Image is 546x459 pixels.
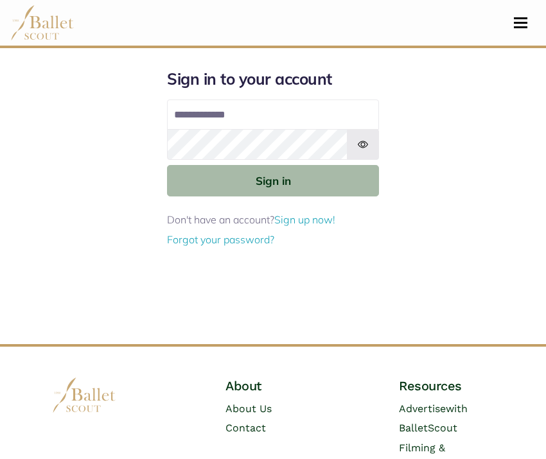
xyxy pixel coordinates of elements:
p: Don't have an account? [167,212,379,229]
img: logo [52,377,116,413]
button: Sign in [167,165,379,196]
h4: About [225,377,321,394]
h4: Resources [399,377,494,394]
a: Advertisewith BalletScout [399,403,468,434]
h1: Sign in to your account [167,69,379,89]
a: Sign up now! [274,213,335,226]
a: About Us [225,403,272,415]
a: Contact [225,422,266,434]
button: Toggle navigation [506,17,536,29]
a: Forgot your password? [167,233,274,246]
